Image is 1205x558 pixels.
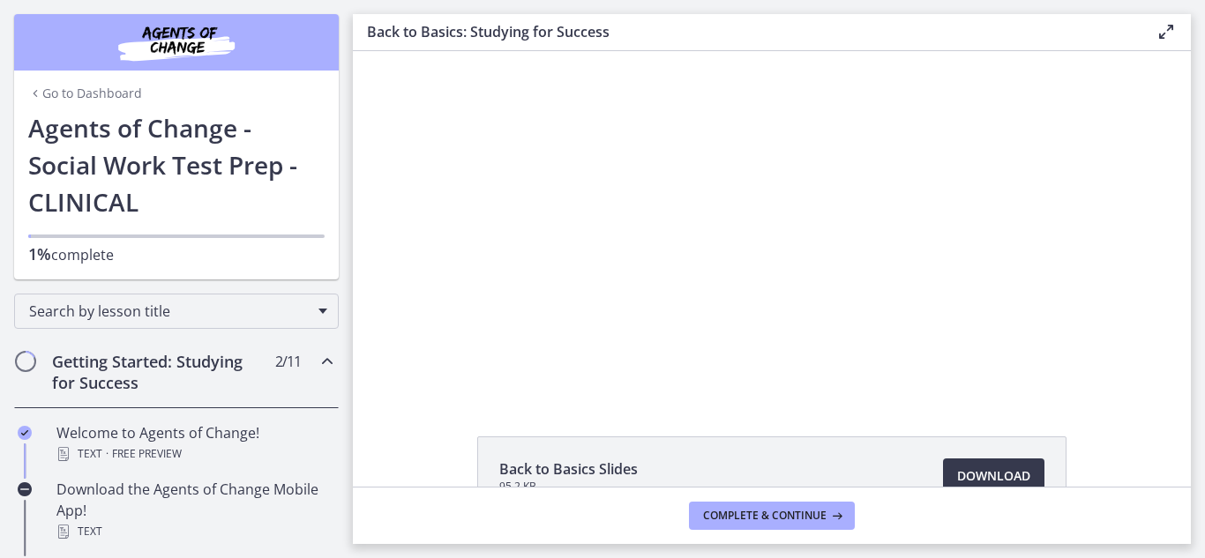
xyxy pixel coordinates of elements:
h1: Agents of Change - Social Work Test Prep - CLINICAL [28,109,325,220]
span: 1% [28,243,51,264]
img: Agents of Change Social Work Test Prep [71,21,282,63]
a: Download [943,458,1044,494]
span: Download [957,465,1030,487]
span: 95.2 KB [499,480,638,494]
a: Go to Dashboard [28,85,142,102]
span: Back to Basics Slides [499,458,638,480]
div: Welcome to Agents of Change! [56,422,332,465]
iframe: Video Lesson [353,51,1191,396]
span: · [106,443,109,465]
p: complete [28,243,325,265]
div: Search by lesson title [14,294,339,329]
h2: Getting Started: Studying for Success [52,351,267,393]
span: Search by lesson title [29,301,310,321]
button: Complete & continue [689,502,855,530]
div: Download the Agents of Change Mobile App! [56,479,332,542]
span: Free preview [112,443,182,465]
h3: Back to Basics: Studying for Success [367,21,1127,42]
i: Completed [18,426,32,440]
span: Complete & continue [703,509,827,523]
span: 2 / 11 [275,351,301,372]
div: Text [56,521,332,542]
div: Text [56,443,332,465]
